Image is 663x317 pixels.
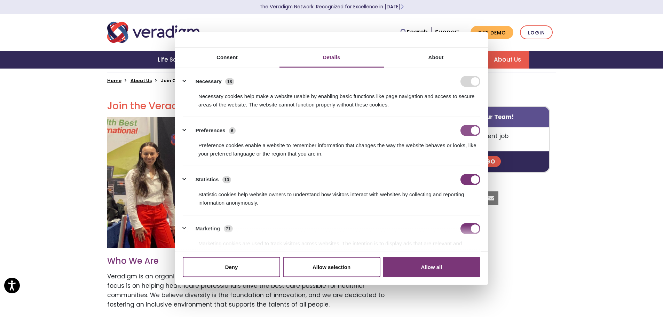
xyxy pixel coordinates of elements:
button: Deny [183,257,280,277]
h3: Who We Are [107,256,392,266]
button: Preferences (6) [183,125,240,136]
label: Preferences [196,126,226,134]
label: Marketing [196,224,220,232]
a: The Veradigm Network: Recognized for Excellence in [DATE]Learn More [260,3,404,10]
span: Learn More [401,3,404,10]
label: Necessary [196,77,222,85]
div: Statistic cookies help website owners to understand how visitors interact with websites by collec... [183,185,480,207]
a: Login [520,25,553,40]
a: About Us [486,51,529,69]
a: Details [279,48,384,68]
button: Allow all [383,257,480,277]
button: Necessary (18) [183,76,238,87]
a: Support [435,28,459,36]
a: Search [401,27,428,37]
a: About [384,48,488,68]
strong: Join Our Team! [467,113,514,121]
button: Statistics (13) [183,174,236,185]
h2: Join the Veradigm Team, Change [107,100,392,112]
a: Home [107,77,121,84]
a: Get Demo [471,26,513,39]
p: Search for current job openings. [432,127,550,151]
div: Preference cookies enable a website to remember information that changes the way the website beha... [183,136,480,158]
a: Go [480,156,501,167]
a: About Us [131,77,152,84]
button: Marketing (71) [183,223,237,234]
img: Veradigm logo [107,21,203,44]
div: Necessary cookies help make a website usable by enabling basic functions like page navigation and... [183,87,480,109]
a: Consent [175,48,279,68]
a: Life Sciences [149,51,207,69]
p: Veradigm is an organization comprising of passionate and energetic people whose everyday focus is... [107,272,392,310]
label: Statistics [196,175,219,183]
div: Marketing cookies are used to track visitors across websites. The intention is to display ads tha... [183,234,480,256]
button: Allow selection [283,257,380,277]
